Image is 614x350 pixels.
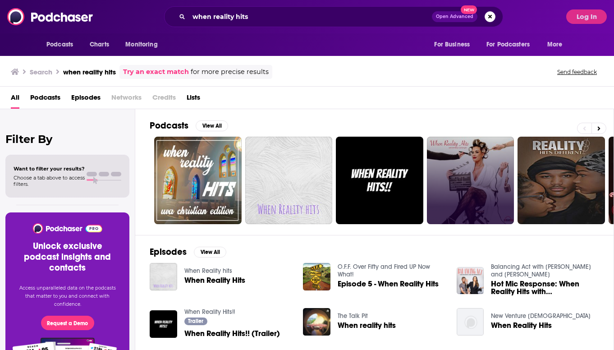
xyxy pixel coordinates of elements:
[486,38,530,51] span: For Podcasters
[338,322,396,329] a: When reality hits
[184,330,280,337] a: When Reality Hits!! (Trailer)
[491,280,599,295] a: Hot Mic Response: When Reality Hits with Brittany Cartwright Crossover
[338,312,368,320] a: The Talk Pit
[491,322,552,329] a: When Reality Hits
[30,90,60,109] a: Podcasts
[457,308,484,336] img: When Reality Hits
[152,90,176,109] span: Credits
[150,120,188,131] h2: Podcasts
[164,6,503,27] div: Search podcasts, credits, & more...
[566,9,607,24] button: Log In
[481,36,543,53] button: open menu
[14,166,85,172] span: Want to filter your results?
[184,308,235,316] a: When Reality Hits!!
[428,36,481,53] button: open menu
[7,8,94,25] img: Podchaser - Follow, Share and Rate Podcasts
[187,90,200,109] a: Lists
[150,246,187,258] h2: Episodes
[491,280,599,295] span: Hot Mic Response: When Reality Hits with [PERSON_NAME] Crossover
[5,133,129,146] h2: Filter By
[111,90,142,109] span: Networks
[16,284,119,309] p: Access unparalleled data on the podcasts that matter to you and connect with confidence.
[14,175,85,187] span: Choose a tab above to access filters.
[184,267,232,275] a: When Reality hits
[90,38,109,51] span: Charts
[303,263,330,290] img: Episode 5 - When Reality Hits
[434,38,470,51] span: For Business
[150,246,226,258] a: EpisodesView All
[32,223,103,234] img: Podchaser - Follow, Share and Rate Podcasts
[461,5,477,14] span: New
[123,67,189,77] a: Try an exact match
[491,312,591,320] a: New Venture Christian Fellowship
[84,36,115,53] a: Charts
[150,263,177,290] img: When Reality Hits
[188,318,203,324] span: Trailer
[338,280,439,288] a: Episode 5 - When Reality Hits
[16,241,119,273] h3: Unlock exclusive podcast insights and contacts
[547,38,563,51] span: More
[541,36,574,53] button: open menu
[41,316,94,330] button: Request a Demo
[338,263,430,278] a: O.F.F. Over Fifty and Fired UP Now What!
[432,11,477,22] button: Open AdvancedNew
[11,90,19,109] a: All
[436,14,473,19] span: Open Advanced
[46,38,73,51] span: Podcasts
[554,68,600,76] button: Send feedback
[196,120,228,131] button: View All
[191,67,269,77] span: for more precise results
[457,267,484,295] img: Hot Mic Response: When Reality Hits with Brittany Cartwright Crossover
[184,276,245,284] a: When Reality Hits
[71,90,101,109] a: Episodes
[150,120,228,131] a: PodcastsView All
[194,247,226,258] button: View All
[125,38,157,51] span: Monitoring
[491,263,591,278] a: Balancing Act with Kristen Doute and Luke Broderick
[189,9,432,24] input: Search podcasts, credits, & more...
[303,308,330,336] img: When reality hits
[30,68,52,76] h3: Search
[119,36,169,53] button: open menu
[40,36,85,53] button: open menu
[63,68,116,76] h3: when reality hits
[150,310,177,338] img: When Reality Hits!! (Trailer)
